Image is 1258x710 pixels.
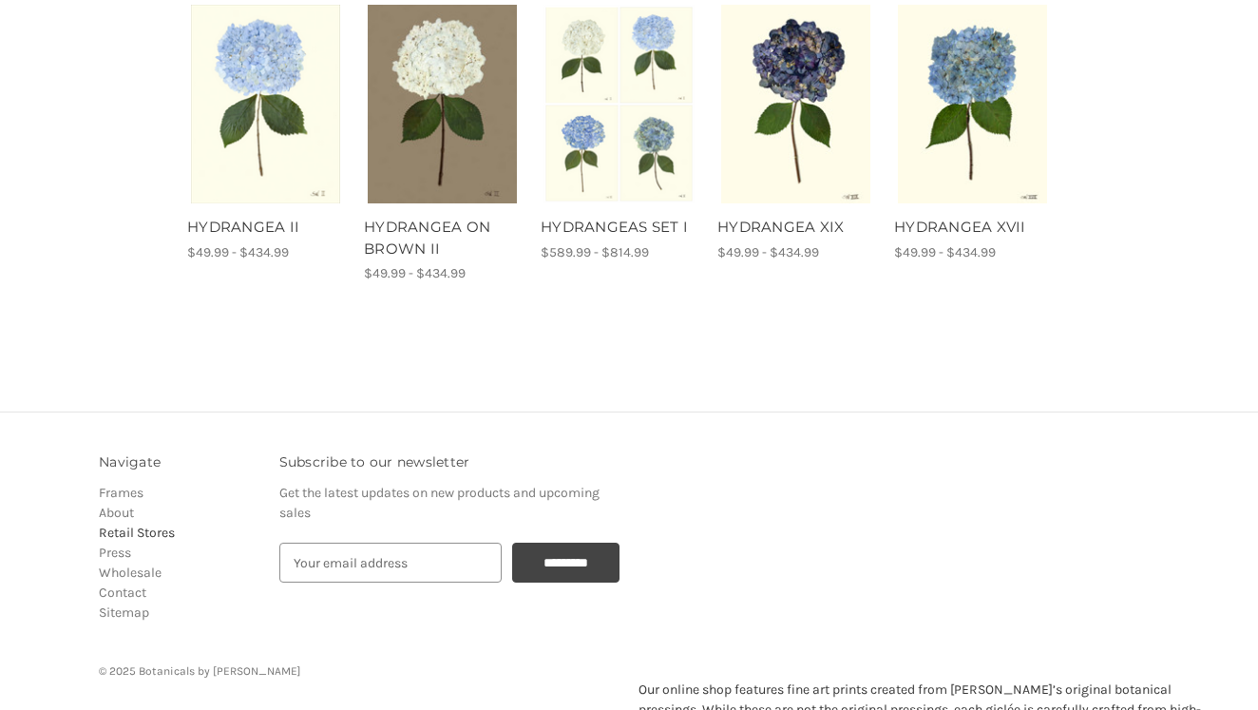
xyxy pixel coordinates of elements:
[720,5,871,204] a: HYDRANGEA XIX, Price range from $49.99 to $434.99
[190,5,341,204] a: HYDRANGEA II, Price range from $49.99 to $434.99
[364,217,521,259] a: HYDRANGEA ON BROWN II, Price range from $49.99 to $434.99
[364,265,466,281] span: $49.99 - $434.99
[99,452,259,472] h3: Navigate
[543,5,695,204] a: HYDRANGEAS SET I, Price range from $589.99 to $814.99
[717,217,874,239] a: HYDRANGEA XIX, Price range from $49.99 to $434.99
[894,244,996,260] span: $49.99 - $434.99
[99,505,134,521] a: About
[187,244,289,260] span: $49.99 - $434.99
[720,5,871,204] img: Unframed
[99,545,131,561] a: Press
[367,5,518,204] a: HYDRANGEA ON BROWN II, Price range from $49.99 to $434.99
[897,5,1048,204] a: HYDRANGEA XVII, Price range from $49.99 to $434.99
[279,483,619,523] p: Get the latest updates on new products and upcoming sales
[717,244,819,260] span: $49.99 - $434.99
[190,5,341,204] img: Unframed
[543,5,695,204] img: Unframed
[187,217,344,239] a: HYDRANGEA II, Price range from $49.99 to $434.99
[99,525,175,541] a: Retail Stores
[99,565,162,581] a: Wholesale
[541,244,649,260] span: $589.99 - $814.99
[99,662,1159,680] p: © 2025 Botanicals by [PERSON_NAME]
[541,217,697,239] a: HYDRANGEAS SET I, Price range from $589.99 to $814.99
[99,485,143,501] a: Frames
[279,543,502,583] input: Your email address
[894,217,1051,239] a: HYDRANGEA XVII, Price range from $49.99 to $434.99
[279,452,619,472] h3: Subscribe to our newsletter
[99,604,149,621] a: Sitemap
[897,5,1048,204] img: Unframed
[99,585,146,601] a: Contact
[367,5,518,204] img: Unframed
